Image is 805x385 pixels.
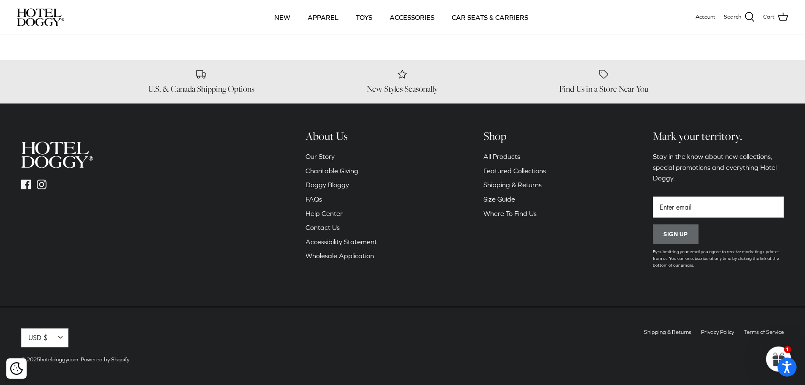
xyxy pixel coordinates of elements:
[306,195,322,203] a: FAQs
[640,328,788,340] ul: Secondary navigation
[653,197,784,218] input: Email
[300,3,346,32] a: APPAREL
[653,129,784,143] h6: Mark your territory.
[510,84,699,94] h6: Find Us in a Store Near You
[701,329,734,335] a: Privacy Policy
[21,356,79,363] span: © 2025 .
[21,180,31,189] a: Facebook
[107,68,296,95] a: U.S. & Canada Shipping Options
[17,8,64,26] img: hoteldoggycom
[306,238,377,246] a: Accessibility Statement
[306,153,335,160] a: Our Story
[763,13,775,22] span: Cart
[483,153,520,160] a: All Products
[653,151,784,184] p: Stay in the know about new collections, special promotions and everything Hotel Doggy.
[510,68,699,95] a: Find Us in a Store Near You
[483,195,515,203] a: Size Guide
[483,210,537,217] a: Where To Find Us
[81,356,129,363] a: Powered by Shopify
[348,3,380,32] a: TOYS
[763,12,788,23] a: Cart
[653,224,699,245] button: Sign up
[483,129,546,143] h6: Shop
[744,329,784,335] a: Terms of Service
[644,329,691,335] a: Shipping & Returns
[306,252,374,259] a: Wholesale Application
[306,224,340,231] a: Contact Us
[308,84,497,94] h6: New Styles Seasonally
[306,129,377,143] h6: About Us
[483,167,546,175] a: Featured Collections
[107,84,296,94] h6: U.S. & Canada Shipping Options
[306,210,343,217] a: Help Center
[21,142,93,168] img: hoteldoggycom
[6,358,27,379] div: Cookie policy
[9,361,24,376] button: Cookie policy
[297,129,385,278] div: Secondary navigation
[382,3,442,32] a: ACCESSORIES
[267,3,298,32] a: NEW
[126,3,677,32] div: Primary navigation
[475,129,554,278] div: Secondary navigation
[40,356,78,363] a: hoteldoggycom
[696,14,715,20] span: Account
[306,167,358,175] a: Charitable Giving
[724,13,741,22] span: Search
[653,248,784,269] p: By submitting your email you agree to receive marketing updates from us. You can unsubscribe at a...
[10,362,23,375] img: Cookie policy
[37,180,46,189] a: Instagram
[483,181,542,188] a: Shipping & Returns
[696,13,715,22] a: Account
[21,328,68,347] button: USD $
[444,3,536,32] a: CAR SEATS & CARRIERS
[724,12,755,23] a: Search
[306,181,349,188] a: Doggy Bloggy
